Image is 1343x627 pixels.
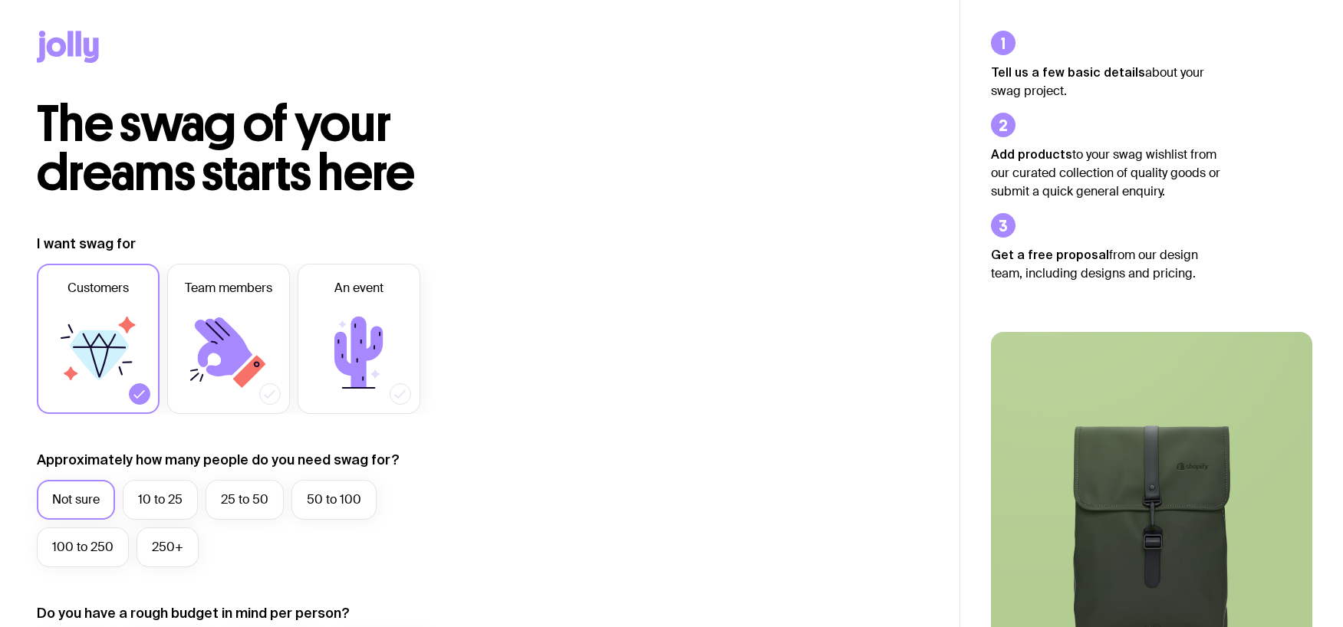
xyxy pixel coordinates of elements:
[991,245,1221,283] p: from our design team, including designs and pricing.
[37,527,129,567] label: 100 to 250
[37,451,400,469] label: Approximately how many people do you need swag for?
[67,279,129,297] span: Customers
[991,147,1072,161] strong: Add products
[37,604,350,622] label: Do you have a rough budget in mind per person?
[991,145,1221,201] p: to your swag wishlist from our curated collection of quality goods or submit a quick general enqu...
[334,279,383,297] span: An event
[37,480,115,520] label: Not sure
[37,235,136,253] label: I want swag for
[123,480,198,520] label: 10 to 25
[291,480,377,520] label: 50 to 100
[185,279,272,297] span: Team members
[37,94,415,203] span: The swag of your dreams starts here
[991,63,1221,100] p: about your swag project.
[206,480,284,520] label: 25 to 50
[991,65,1145,79] strong: Tell us a few basic details
[137,527,199,567] label: 250+
[991,248,1109,261] strong: Get a free proposal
